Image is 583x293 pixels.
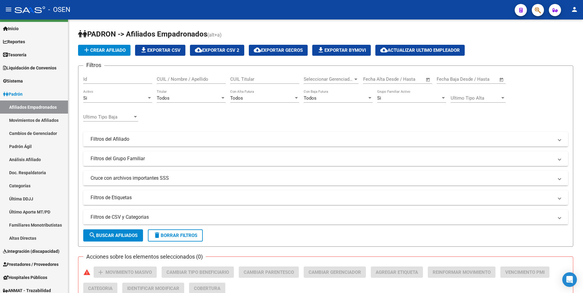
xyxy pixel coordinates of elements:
button: Reinformar Movimiento [428,267,495,278]
button: Movimiento Masivo [94,267,157,278]
button: Exportar CSV [135,45,185,56]
span: Si [83,95,87,101]
mat-icon: cloud_download [195,46,202,54]
button: Buscar Afiliados [83,229,143,242]
span: Cambiar Tipo Beneficiario [166,270,229,275]
span: Ultimo Tipo Baja [83,114,133,120]
mat-icon: add [97,269,104,276]
mat-panel-title: Filtros del Afiliado [91,136,553,143]
input: Fecha inicio [363,76,388,82]
span: Identificar Modificar [127,286,179,291]
input: Fecha fin [393,76,423,82]
span: Cobertura [194,286,220,291]
span: Reportes [3,38,25,45]
mat-icon: file_download [140,46,147,54]
span: Si [377,95,381,101]
span: Movimiento Masivo [106,270,152,275]
span: Inicio [3,25,19,32]
button: Vencimiento PMI [500,267,549,278]
mat-icon: add [83,46,90,54]
mat-icon: delete [153,231,161,239]
input: Fecha fin [467,76,496,82]
span: Hospitales Públicos [3,274,47,281]
span: Todos [230,95,243,101]
mat-expansion-panel-header: Filtros del Grupo Familiar [83,151,568,166]
span: Tesorería [3,51,27,58]
button: Actualizar ultimo Empleador [375,45,465,56]
span: Agregar Etiqueta [376,270,418,275]
mat-expansion-panel-header: Filtros del Afiliado [83,132,568,146]
span: Exportar Bymovi [317,48,366,53]
span: Ultimo Tipo Alta [451,95,500,101]
span: Liquidación de Convenios [3,65,56,71]
span: Crear Afiliado [83,48,126,53]
span: Categoria [88,286,113,291]
mat-expansion-panel-header: Filtros de CSV y Categorias [83,210,568,224]
span: Cambiar Gerenciador [309,270,361,275]
button: Cambiar Gerenciador [304,267,366,278]
mat-expansion-panel-header: Cruce con archivos importantes SSS [83,171,568,185]
h3: Filtros [83,61,104,69]
mat-panel-title: Filtros de Etiquetas [91,194,553,201]
button: Borrar Filtros [148,229,203,242]
span: (alt+a) [207,32,222,38]
span: Exportar GECROS [254,48,303,53]
mat-icon: warning [83,269,91,276]
button: Crear Afiliado [78,45,131,56]
span: Prestadores / Proveedores [3,261,59,268]
input: Fecha inicio [437,76,461,82]
button: Open calendar [425,76,432,83]
mat-panel-title: Filtros del Grupo Familiar [91,155,553,162]
mat-expansion-panel-header: Filtros de Etiquetas [83,190,568,205]
mat-panel-title: Cruce con archivos importantes SSS [91,175,553,182]
span: Padrón [3,91,23,97]
span: Reinformar Movimiento [433,270,491,275]
mat-icon: cloud_download [254,46,261,54]
h3: Acciones sobre los elementos seleccionados (0) [83,252,206,261]
span: - OSEN [48,3,70,16]
button: Agregar Etiqueta [371,267,423,278]
button: Exportar CSV 2 [190,45,244,56]
span: PADRON -> Afiliados Empadronados [78,30,207,38]
span: Buscar Afiliados [89,233,138,238]
span: Todos [157,95,170,101]
mat-icon: file_download [317,46,324,54]
mat-icon: menu [5,6,12,13]
mat-icon: search [89,231,96,239]
button: Cambiar Parentesco [239,267,299,278]
button: Open calendar [498,76,505,83]
button: Cambiar Tipo Beneficiario [162,267,234,278]
button: Exportar GECROS [249,45,308,56]
span: Actualizar ultimo Empleador [380,48,460,53]
span: Exportar CSV [140,48,181,53]
mat-panel-title: Filtros de CSV y Categorias [91,214,553,221]
span: Seleccionar Gerenciador [304,76,353,82]
span: Borrar Filtros [153,233,197,238]
span: Exportar CSV 2 [195,48,239,53]
span: Integración (discapacidad) [3,248,59,255]
span: Sistema [3,78,23,84]
mat-icon: cloud_download [380,46,388,54]
div: Open Intercom Messenger [562,272,577,287]
button: Exportar Bymovi [312,45,371,56]
mat-icon: person [571,6,578,13]
span: Cambiar Parentesco [244,270,294,275]
span: Vencimiento PMI [505,270,545,275]
span: Todos [304,95,317,101]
